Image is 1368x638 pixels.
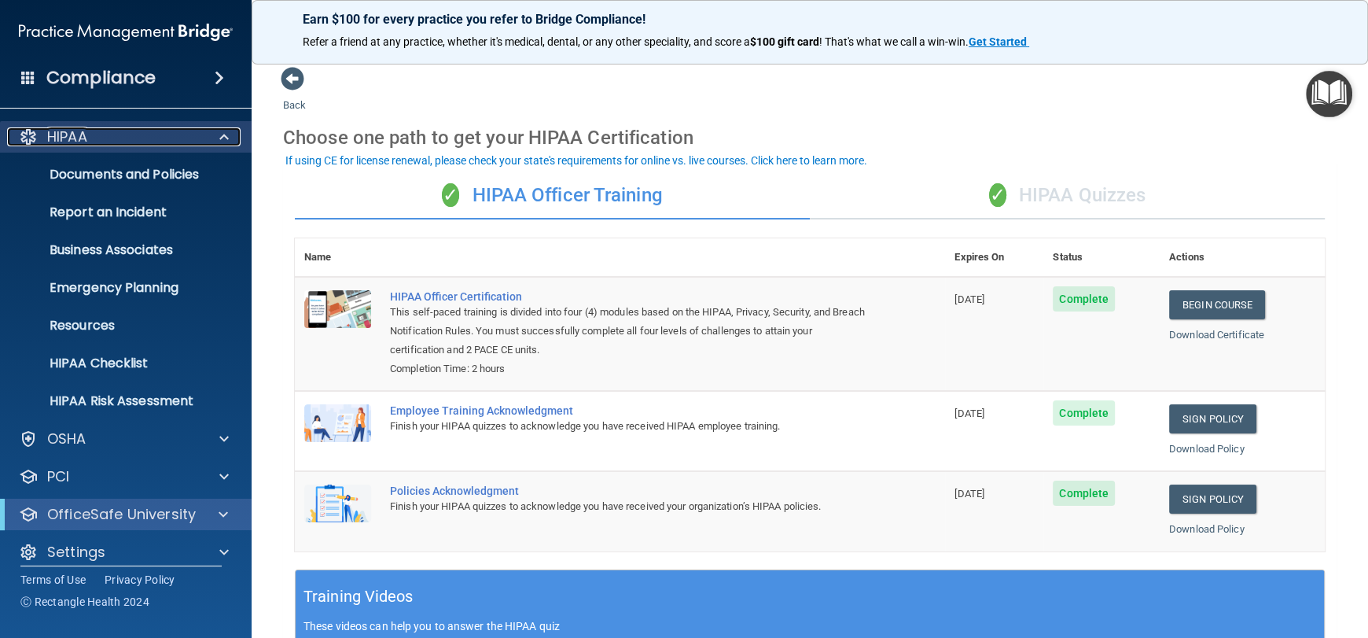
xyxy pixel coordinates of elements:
div: HIPAA Officer Training [295,172,810,219]
p: OfficeSafe University [47,505,196,524]
th: Actions [1160,238,1325,277]
a: HIPAA [19,127,229,146]
span: Refer a friend at any practice, whether it's medical, dental, or any other speciality, and score a [303,35,750,48]
p: Settings [47,543,105,562]
a: Download Certificate [1169,329,1264,341]
a: Settings [19,543,229,562]
button: If using CE for license renewal, please check your state's requirements for online vs. live cours... [283,153,870,168]
a: Download Policy [1169,443,1245,455]
span: ! That's what we call a win-win. [819,35,969,48]
a: Sign Policy [1169,485,1256,514]
div: HIPAA Quizzes [810,172,1325,219]
strong: Get Started [969,35,1027,48]
span: Ⓒ Rectangle Health 2024 [20,594,149,610]
span: ✓ [442,183,459,207]
p: PCI [47,467,69,486]
img: PMB logo [19,17,233,48]
p: HIPAA Checklist [10,356,225,371]
span: ✓ [989,183,1006,207]
a: HIPAA Officer Certification [390,290,866,303]
p: Resources [10,318,225,334]
div: Employee Training Acknowledgment [390,404,866,417]
span: Complete [1053,286,1115,312]
p: Earn $100 for every practice you refer to Bridge Compliance! [303,12,1317,27]
a: PCI [19,467,229,486]
p: HIPAA [47,127,87,146]
a: Begin Course [1169,290,1265,319]
h4: Compliance [46,67,156,89]
p: Business Associates [10,242,225,258]
span: [DATE] [954,293,984,305]
span: [DATE] [954,488,984,500]
span: [DATE] [954,408,984,419]
p: Emergency Planning [10,280,225,296]
span: Complete [1053,481,1115,506]
div: Choose one path to get your HIPAA Certification [283,115,1337,160]
a: Privacy Policy [105,572,175,588]
a: OfficeSafe University [19,505,228,524]
a: Sign Policy [1169,404,1256,433]
p: OSHA [47,430,86,448]
p: HIPAA Risk Assessment [10,393,225,409]
a: Terms of Use [20,572,86,588]
a: Download Policy [1169,523,1245,535]
th: Status [1043,238,1160,277]
a: OSHA [19,430,229,448]
div: Completion Time: 2 hours [390,360,866,378]
span: Complete [1053,400,1115,426]
a: Get Started [969,35,1029,48]
h5: Training Videos [303,583,414,610]
th: Name [295,238,381,277]
div: Finish your HIPAA quizzes to acknowledge you have received your organization’s HIPAA policies. [390,497,866,516]
p: These videos can help you to answer the HIPAA quiz [303,620,1316,632]
button: Open Resource Center [1306,71,1352,117]
th: Expires On [945,238,1043,277]
p: Documents and Policies [10,167,225,183]
div: Finish your HIPAA quizzes to acknowledge you have received HIPAA employee training. [390,417,866,436]
div: If using CE for license renewal, please check your state's requirements for online vs. live cours... [285,155,867,166]
div: Policies Acknowledgment [390,485,866,497]
a: Back [283,80,306,111]
div: This self-paced training is divided into four (4) modules based on the HIPAA, Privacy, Security, ... [390,303,866,360]
strong: $100 gift card [750,35,819,48]
p: Report an Incident [10,205,225,220]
